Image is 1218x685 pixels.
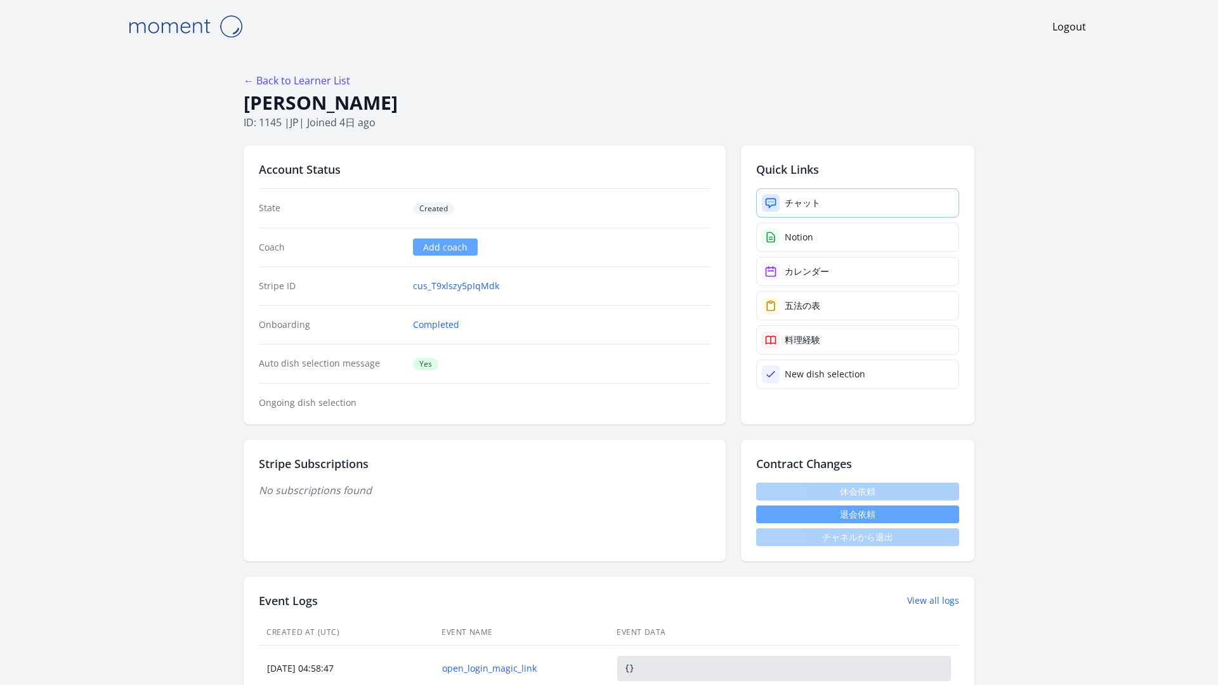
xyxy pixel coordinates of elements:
a: ← Back to Learner List [244,74,350,88]
span: Created [413,202,454,215]
h2: Stripe Subscriptions [259,455,710,473]
a: Notion [756,223,959,252]
th: Event Data [609,620,959,646]
a: New dish selection [756,360,959,389]
dt: Stripe ID [259,280,403,292]
div: 料理経験 [785,334,820,346]
div: カレンダー [785,265,829,278]
div: Notion [785,231,813,244]
pre: {} [617,656,951,681]
button: 退会依頼 [756,506,959,523]
a: 五法の表 [756,291,959,320]
a: View all logs [907,594,959,607]
dt: Auto dish selection message [259,357,403,370]
div: 五法の表 [785,299,820,312]
th: Created At (UTC) [259,620,434,646]
h2: Quick Links [756,160,959,178]
div: New dish selection [785,368,865,381]
h1: [PERSON_NAME] [244,91,974,115]
div: [DATE] 04:58:47 [259,662,433,675]
p: ID: 1145 | | Joined 4日 ago [244,115,974,130]
p: No subscriptions found [259,483,710,498]
a: Completed [413,318,459,331]
dt: Onboarding [259,318,403,331]
dt: Ongoing dish selection [259,396,403,409]
dt: Coach [259,241,403,254]
a: 料理経験 [756,325,959,355]
span: 休会依頼 [756,483,959,500]
h2: Account Status [259,160,710,178]
div: チャット [785,197,820,209]
dt: State [259,202,403,215]
img: Moment [122,10,249,42]
a: cus_T9xlszy5pIqMdk [413,280,499,292]
a: open_login_magic_link [442,662,601,675]
a: Add coach [413,238,478,256]
a: Logout [1052,19,1086,34]
h2: Contract Changes [756,455,959,473]
a: カレンダー [756,257,959,286]
span: Yes [413,358,438,370]
span: jp [290,115,299,129]
span: チャネルから退出 [756,528,959,546]
th: Event Name [434,620,609,646]
a: チャット [756,188,959,218]
h2: Event Logs [259,592,318,610]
